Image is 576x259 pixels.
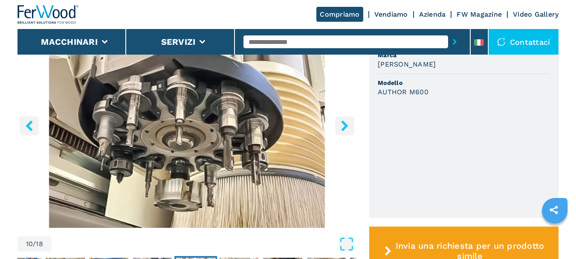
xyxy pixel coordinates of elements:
a: Vendiamo [374,10,408,18]
button: Servizi [161,37,196,47]
h3: AUTHOR M600 [378,87,428,97]
span: Marca [378,51,550,59]
img: Contattaci [497,38,506,46]
button: right-button [335,116,354,135]
button: left-button [20,116,39,135]
a: Azienda [419,10,446,18]
h3: [PERSON_NAME] [378,59,436,69]
button: Macchinari [41,37,98,47]
span: 10 [26,241,33,247]
span: 18 [36,241,43,247]
a: FW Magazine [457,10,502,18]
iframe: Chat [540,221,570,253]
div: Go to Slide 10 [17,21,356,228]
img: Centro di lavoro a 5 assi MORBIDELLI AUTHOR M600 [17,21,356,228]
button: Open Fullscreen [54,236,354,252]
span: Modello [378,79,550,87]
a: sharethis [543,199,564,221]
button: submit-button [448,32,461,52]
a: Video Gallery [513,10,559,18]
div: Contattaci [489,29,559,55]
img: Ferwood [17,5,79,24]
a: Compriamo [316,7,363,22]
span: / [33,241,36,247]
